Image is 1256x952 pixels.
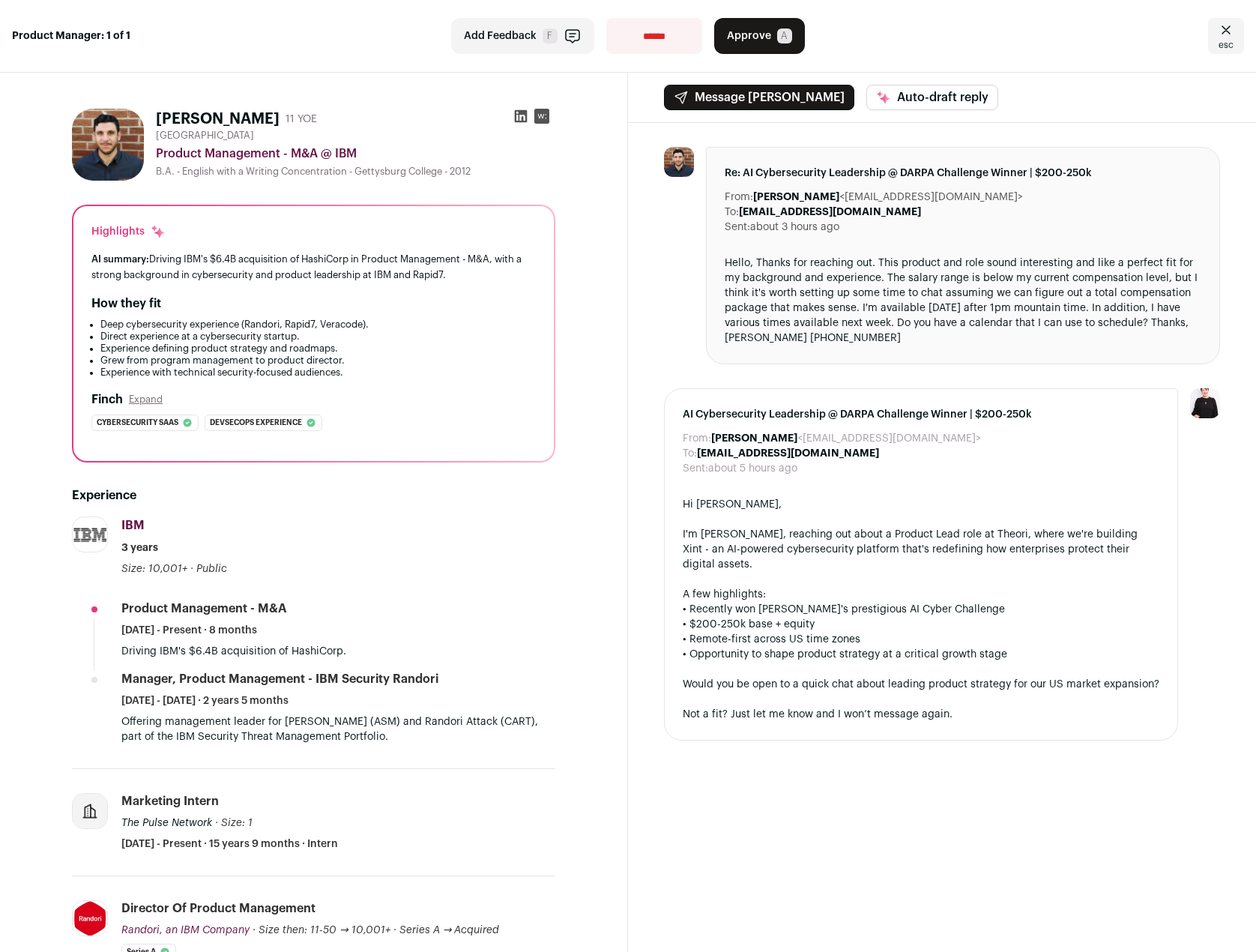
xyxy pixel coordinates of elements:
dt: Sent: [725,220,750,235]
span: · [190,561,193,576]
dt: To: [725,205,739,220]
span: [DATE] - Present · 8 months [121,623,257,638]
div: Highlights [91,224,166,239]
button: Message [PERSON_NAME] [664,85,854,110]
img: 351c1e810e90c121f146715ed433eb79c6495f0df6d3161ea30a87f22f596a7e [73,900,107,937]
div: Product Management - M&A @ IBM [156,145,555,163]
b: [PERSON_NAME] [753,192,839,202]
div: Hi [PERSON_NAME], I'm [PERSON_NAME], reaching out about a Product Lead role at Theori, where we'r... [683,497,1159,722]
dd: <[EMAIL_ADDRESS][DOMAIN_NAME]> [711,431,981,446]
img: 115986d10a8d4a7ef121a460e82ae48f288b4e994f0e95626b02df1abc71c2b3.jpg [664,147,694,177]
li: Grew from program management to product director. [100,355,536,367]
span: The Pulse Network [121,818,212,828]
span: 3 years [121,540,158,555]
span: [DATE] - [DATE] · 2 years 5 months [121,693,289,708]
a: Close [1208,18,1244,54]
span: · Size then: 11-50 → 10,001+ [253,925,390,936]
span: esc [1219,39,1234,51]
dd: about 5 hours ago [708,461,797,476]
dt: Sent: [683,461,708,476]
button: Add Feedback F [451,18,594,54]
h1: [PERSON_NAME] [156,109,280,130]
span: · [393,923,396,938]
button: Auto-draft reply [866,85,998,110]
h2: Experience [72,486,555,504]
div: B.A. - English with a Writing Concentration - Gettysburg College - 2012 [156,166,555,178]
dd: <[EMAIL_ADDRESS][DOMAIN_NAME]> [753,190,1023,205]
span: Randori, an IBM Company [121,925,250,936]
span: AI summary: [91,254,149,264]
span: IBM [121,519,145,531]
img: 115986d10a8d4a7ef121a460e82ae48f288b4e994f0e95626b02df1abc71c2b3.jpg [72,109,144,181]
h2: Finch [91,391,123,409]
div: Marketing Intern [121,793,219,810]
div: Manager, Product Management - IBM Security Randori [121,671,438,687]
dd: about 3 hours ago [750,220,839,235]
strong: Product Manager: 1 of 1 [12,28,130,43]
li: Direct experience at a cybersecurity startup. [100,331,536,343]
img: 0038dca3a6a3e627423967c21e8ceddaf504a38788d773c76dfe00ddd1842ed1.jpg [73,521,107,549]
li: Deep cybersecurity experience (Randori, Rapid7, Veracode). [100,319,536,331]
dt: To: [683,446,697,461]
dt: From: [683,431,711,446]
button: Approve A [714,18,805,54]
span: Re: AI Cybersecurity Leadership @ DARPA Challenge Winner | $200-250k [725,166,1201,181]
span: F [543,28,558,43]
b: [PERSON_NAME] [711,433,797,444]
p: Offering management leader for [PERSON_NAME] (ASM) and Randori Attack (CART), part of the IBM Sec... [121,714,555,744]
div: Director of Product Management [121,900,315,917]
span: Devsecops experience [210,415,302,430]
span: Cybersecurity saas [97,415,178,430]
li: Experience with technical security-focused audiences. [100,367,536,379]
div: Driving IBM's $6.4B acquisition of HashiCorp in Product Management - M&A, with a strong backgroun... [91,251,536,283]
span: [GEOGRAPHIC_DATA] [156,130,254,142]
h2: How they fit [91,295,161,313]
img: company-logo-placeholder-414d4e2ec0e2ddebbe968bf319fdfe5acfe0c9b87f798d344e800bc9a89632a0.png [73,794,107,828]
span: Series A → Acquired [399,925,500,936]
span: [DATE] - Present · 15 years 9 months · Intern [121,837,338,852]
span: Public [196,564,227,574]
span: Add Feedback [464,28,537,43]
span: Size: 10,001+ [121,564,187,574]
div: 11 YOE [286,112,317,127]
li: Experience defining product strategy and roadmaps. [100,343,536,355]
button: Expand [129,394,163,406]
dt: From: [725,190,753,205]
b: [EMAIL_ADDRESS][DOMAIN_NAME] [697,448,879,459]
div: Product Management - M&A [121,600,287,617]
b: [EMAIL_ADDRESS][DOMAIN_NAME] [739,207,921,217]
span: Approve [727,28,771,43]
span: AI Cybersecurity Leadership @ DARPA Challenge Winner | $200-250k [683,407,1159,422]
span: A [777,28,792,43]
p: Driving IBM's $6.4B acquisition of HashiCorp. [121,644,555,659]
div: Hello, Thanks for reaching out. This product and role sound interesting and like a perfect fit fo... [725,256,1201,346]
img: 9240684-medium_jpg [1190,388,1220,418]
span: · Size: 1 [215,818,253,828]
